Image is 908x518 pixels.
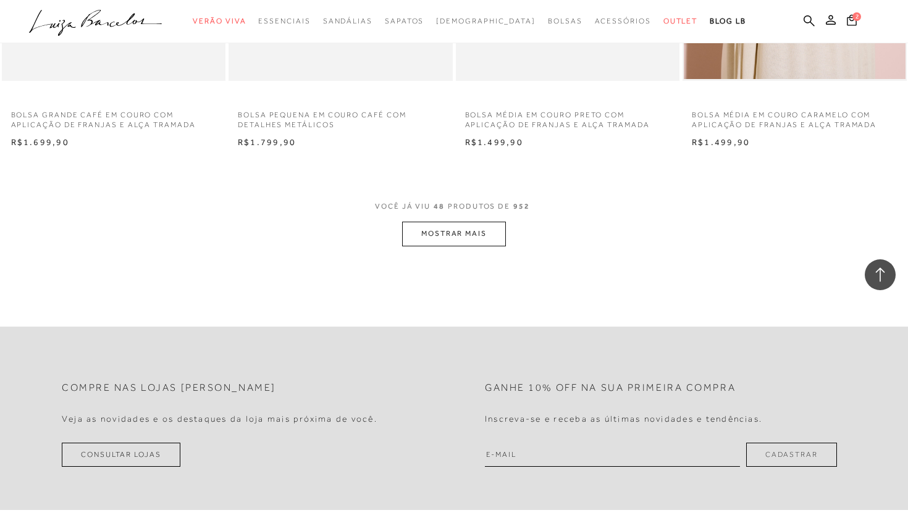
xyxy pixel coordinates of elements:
a: noSubCategoriesText [436,10,536,33]
a: categoryNavScreenReaderText [193,10,246,33]
span: Sandálias [323,17,372,25]
span: Sapatos [385,17,424,25]
span: Verão Viva [193,17,246,25]
span: 48 [434,202,445,211]
span: Bolsas [548,17,582,25]
span: BLOG LB [710,17,746,25]
span: Essenciais [258,17,310,25]
button: MOSTRAR MAIS [402,222,506,246]
h2: Ganhe 10% off na sua primeira compra [485,382,736,394]
a: BOLSA GRANDE CAFÉ EM COURO COM APLICAÇÃO DE FRANJAS E ALÇA TRAMADA [2,102,226,131]
span: 2 [852,12,861,21]
a: BOLSA MÉDIA EM COURO CARAMELO COM APLICAÇÃO DE FRANJAS E ALÇA TRAMADA [683,102,907,131]
button: 2 [843,14,860,30]
span: 952 [513,202,530,211]
span: [DEMOGRAPHIC_DATA] [436,17,536,25]
button: Cadastrar [746,443,837,467]
span: Acessórios [595,17,651,25]
a: Consultar Lojas [62,443,180,467]
a: categoryNavScreenReaderText [595,10,651,33]
a: categoryNavScreenReaderText [663,10,698,33]
span: R$1.499,90 [692,137,750,147]
a: BOLSA PEQUENA EM COURO CAFÉ COM DETALHES METÁLICOS [229,102,453,131]
a: categoryNavScreenReaderText [323,10,372,33]
span: R$1.499,90 [465,137,523,147]
h4: Inscreva-se e receba as últimas novidades e tendências. [485,414,762,424]
h2: Compre nas lojas [PERSON_NAME] [62,382,276,394]
a: categoryNavScreenReaderText [385,10,424,33]
input: E-mail [485,443,740,467]
span: Outlet [663,17,698,25]
a: BOLSA MÉDIA EM COURO PRETO COM APLICAÇÃO DE FRANJAS E ALÇA TRAMADA [456,102,680,131]
span: R$1.699,90 [11,137,69,147]
a: categoryNavScreenReaderText [548,10,582,33]
a: categoryNavScreenReaderText [258,10,310,33]
a: BLOG LB [710,10,746,33]
span: VOCÊ JÁ VIU PRODUTOS DE [375,202,533,211]
h4: Veja as novidades e os destaques da loja mais próxima de você. [62,414,377,424]
span: R$1.799,90 [238,137,296,147]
